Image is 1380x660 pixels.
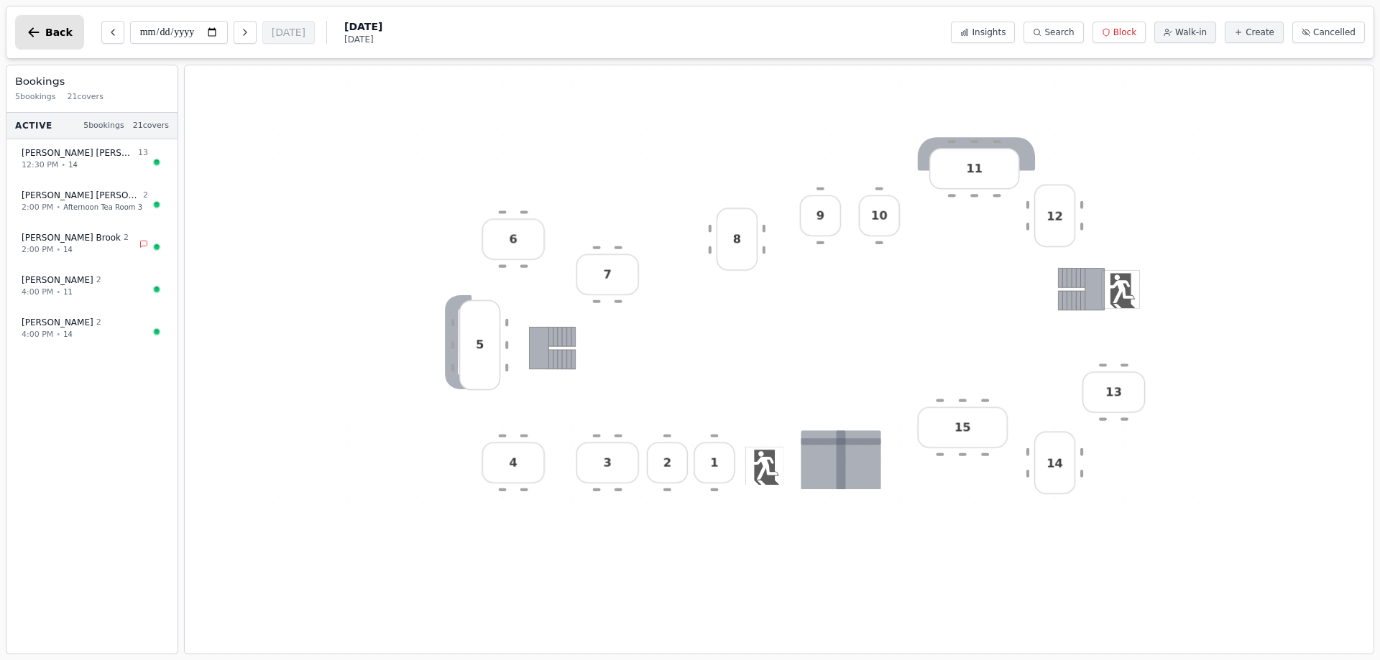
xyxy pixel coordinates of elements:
span: 7 [603,266,611,282]
button: Walk-in [1154,22,1216,43]
button: Previous day [101,21,124,44]
span: Back [45,27,73,37]
span: 2 [663,455,671,470]
span: 21 covers [68,91,103,103]
button: Next day [234,21,257,44]
button: [PERSON_NAME]24:00 PM•14 [12,309,172,348]
span: Block [1113,27,1136,38]
span: 4:00 PM [22,287,53,299]
span: 2 [96,274,101,287]
span: 6 [509,231,517,247]
span: • [56,287,60,297]
span: 2:00 PM [22,202,53,214]
span: 2 [143,190,148,202]
span: 1 [710,455,718,470]
span: Walk-in [1175,27,1207,38]
button: Insights [951,22,1015,43]
button: [PERSON_NAME] [PERSON_NAME]1312:30 PM•14 [12,139,172,179]
span: [PERSON_NAME] [22,317,93,328]
span: [PERSON_NAME] [22,274,93,286]
span: 5 bookings [15,91,56,103]
span: [PERSON_NAME] [PERSON_NAME] [22,147,135,159]
span: 14 [63,244,73,255]
span: 8 [733,231,741,247]
button: Cancelled [1292,22,1365,43]
span: 21 covers [133,120,169,132]
button: [DATE] [262,21,315,44]
span: 5 [476,337,484,353]
span: 14 [68,159,78,170]
span: 14 [63,329,73,340]
span: Create [1246,27,1274,38]
span: Cancelled [1313,27,1356,38]
span: [DATE] [344,34,382,45]
span: 4:00 PM [22,329,53,341]
span: 11 [63,287,73,297]
span: 13 [138,147,148,159]
button: [PERSON_NAME] Brook22:00 PM•14 [12,224,172,264]
span: • [61,159,65,170]
button: [PERSON_NAME] [PERSON_NAME]22:00 PM•Afternoon Tea Room 3 [12,182,172,221]
span: Afternoon Tea Room 3 [63,202,142,213]
span: [DATE] [344,19,382,34]
span: 14 [1046,455,1063,470]
span: 15 [954,419,971,435]
span: 12:30 PM [22,159,58,172]
button: Block [1092,22,1146,43]
span: 11 [966,160,983,176]
span: 2 [96,317,101,329]
span: 9 [816,208,824,223]
span: • [56,329,60,340]
span: • [56,202,60,213]
button: Create [1225,22,1284,43]
span: 5 bookings [83,120,124,132]
span: 2:00 PM [22,244,53,256]
button: Back [15,15,84,50]
span: 4 [509,455,517,470]
span: Active [15,120,52,131]
button: [PERSON_NAME]24:00 PM•11 [12,266,172,306]
h3: Bookings [15,74,169,88]
span: 2 [124,232,129,244]
button: Search [1023,22,1083,43]
span: Search [1044,27,1074,38]
span: 3 [603,455,611,470]
span: 10 [871,208,888,223]
span: [PERSON_NAME] [PERSON_NAME] [22,190,140,201]
span: 12 [1046,208,1063,223]
span: 13 [1105,384,1122,400]
span: Insights [972,27,1006,38]
span: • [56,244,60,255]
span: [PERSON_NAME] Brook [22,232,121,243]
